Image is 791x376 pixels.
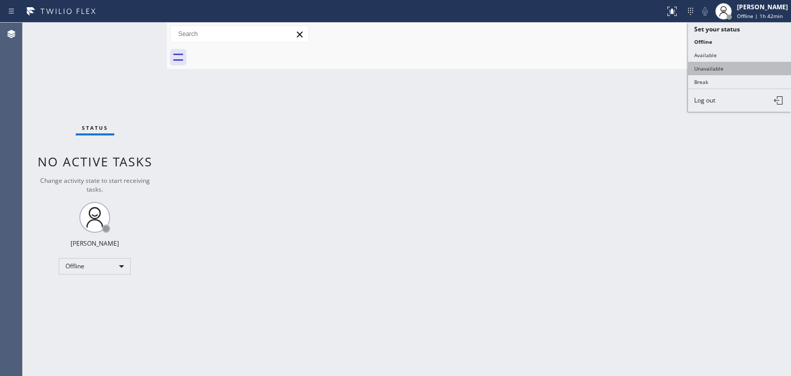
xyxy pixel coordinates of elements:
[38,153,152,170] span: No active tasks
[170,26,308,42] input: Search
[82,124,108,131] span: Status
[737,3,788,11] div: [PERSON_NAME]
[59,258,131,275] div: Offline
[737,12,783,20] span: Offline | 1h 42min
[71,239,119,248] div: [PERSON_NAME]
[40,176,150,194] span: Change activity state to start receiving tasks.
[698,4,712,19] button: Mute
